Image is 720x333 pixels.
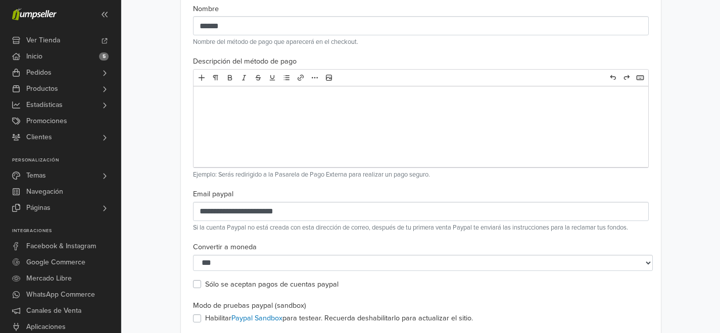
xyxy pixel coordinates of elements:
span: Páginas [26,200,51,216]
span: Canales de Venta [26,303,81,319]
p: Personalización [12,157,121,163]
a: Link [294,71,307,84]
a: Add [195,71,208,84]
a: Deleted [252,71,265,84]
label: Nombre [193,4,219,15]
p: Integraciones [12,228,121,234]
label: Sólo se aceptan pagos de cuentas paypal [205,279,339,290]
label: Convertir a moneda [193,242,257,253]
a: More formatting [308,71,321,84]
span: Productos [26,81,58,97]
span: 5 [99,52,109,61]
span: WhatsApp Commerce [26,287,95,303]
a: Image [322,71,335,84]
span: Navegación [26,184,63,200]
a: List [280,71,293,84]
p: Nombre del método de pago que aparecerá en el checkout. [193,37,649,47]
a: Bold [223,71,236,84]
p: Ejemplo: Serás redirigido a la Pasarela de Pago Externa para realizar un pago seguro. [193,170,649,180]
span: Clientes [26,129,52,145]
a: Undo [606,71,619,84]
span: Inicio [26,48,42,65]
p: Si la cuenta Paypal no está creada con esta dirección de correo, después de tu primera venta Payp... [193,223,649,233]
span: Estadísticas [26,97,63,113]
a: Format [209,71,222,84]
span: Promociones [26,113,67,129]
span: Ver Tienda [26,32,60,48]
a: Underline [266,71,279,84]
a: Italic [237,71,251,84]
span: Temas [26,168,46,184]
label: Habilitar para testear. Recuerda deshabilitarlo para actualizar el sitio. [205,313,473,324]
a: Redo [620,71,633,84]
label: Email paypal [193,189,233,200]
span: Google Commerce [26,254,85,270]
span: Mercado Libre [26,270,72,287]
span: Facebook & Instagram [26,238,96,254]
a: Hotkeys [634,71,647,84]
label: Descripción del método de pago [193,56,297,67]
a: Paypal Sandbox [231,314,282,322]
span: Pedidos [26,65,52,81]
label: Modo de pruebas paypal (sandbox) [193,300,306,311]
